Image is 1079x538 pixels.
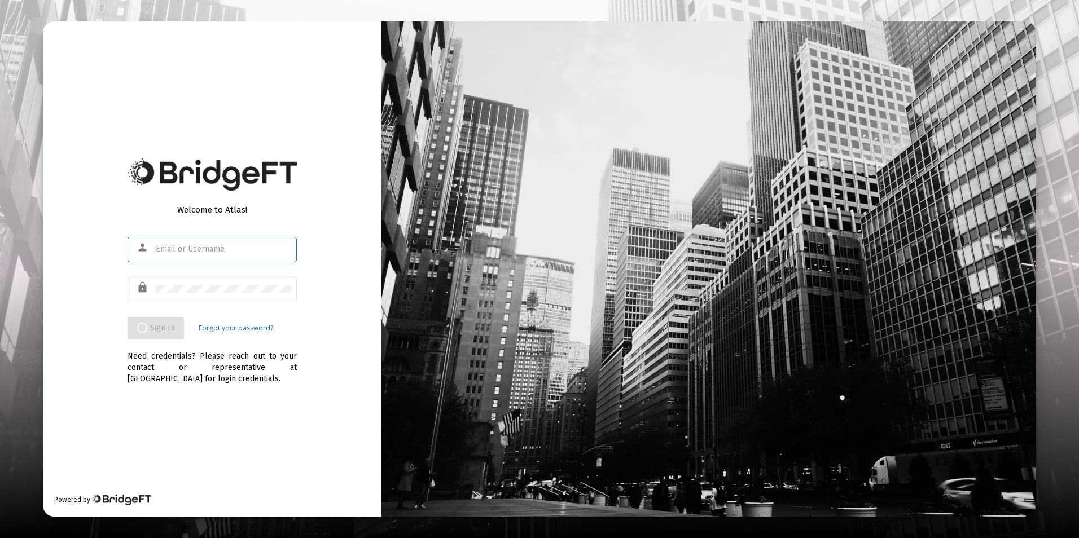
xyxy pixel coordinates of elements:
[128,339,297,385] div: Need credentials? Please reach out to your contact or representative at [GEOGRAPHIC_DATA] for log...
[91,494,151,505] img: Bridge Financial Technology Logo
[137,323,175,333] span: Sign In
[137,241,150,254] mat-icon: person
[54,494,151,505] div: Powered by
[199,323,273,334] a: Forgot your password?
[137,281,150,294] mat-icon: lock
[128,158,297,191] img: Bridge Financial Technology Logo
[128,317,184,339] button: Sign In
[128,204,297,215] div: Welcome to Atlas!
[156,245,291,254] input: Email or Username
